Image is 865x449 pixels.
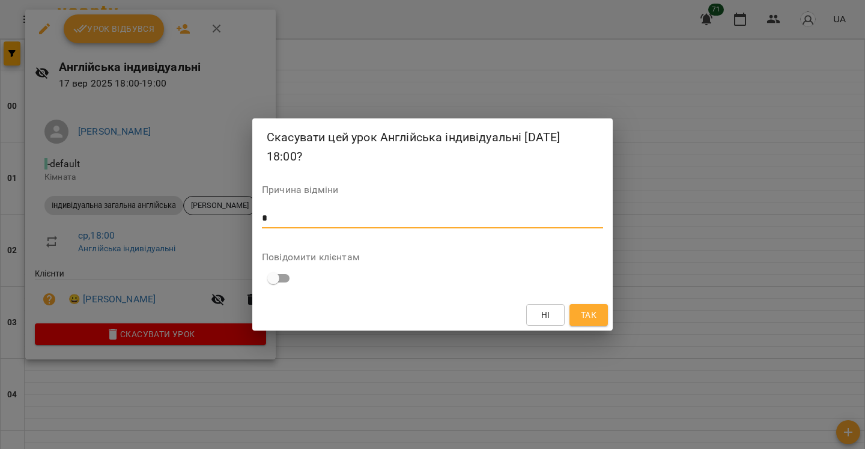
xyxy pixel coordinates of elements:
button: Так [569,304,608,326]
button: Ні [526,304,565,326]
span: Так [581,308,596,322]
span: Ні [541,308,550,322]
label: Повідомити клієнтам [262,252,603,262]
label: Причина відміни [262,185,603,195]
h2: Скасувати цей урок Англійська індивідуальні [DATE] 18:00? [267,128,598,166]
